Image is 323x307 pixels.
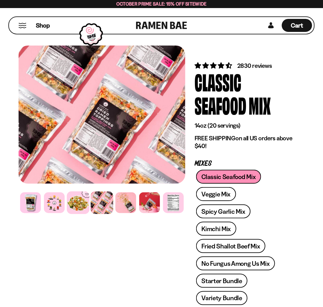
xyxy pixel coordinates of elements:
[282,17,312,34] div: Cart
[36,19,50,32] a: Shop
[195,70,241,93] div: Classic
[18,23,27,28] button: Mobile Menu Trigger
[196,291,248,305] a: Variety Bundle
[196,257,275,270] a: No Fungus Among Us Mix
[116,1,207,7] span: October Prime Sale: 15% off Sitewide
[195,122,295,129] p: 14oz (20 servings)
[36,21,50,30] span: Shop
[196,239,265,253] a: Fried Shallot Beef Mix
[195,161,295,167] p: Mixes
[196,222,236,236] a: Kimchi Mix
[237,62,272,69] span: 2830 reviews
[195,93,246,116] div: Seafood
[196,204,250,218] a: Spicy Garlic Mix
[196,274,248,288] a: Starter Bundle
[249,93,271,116] div: Mix
[195,62,233,69] span: 4.68 stars
[195,134,235,142] strong: FREE SHIPPING
[196,187,236,201] a: Veggie Mix
[195,134,295,150] p: on all US orders above $40!
[291,22,303,29] span: Cart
